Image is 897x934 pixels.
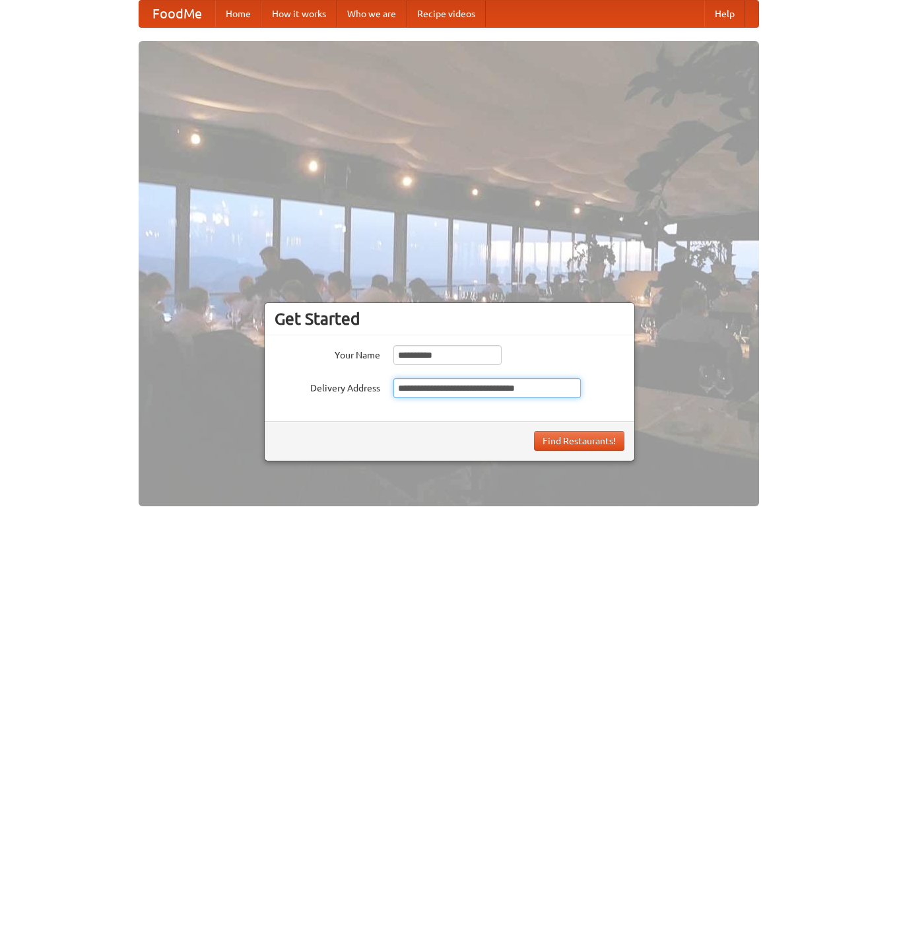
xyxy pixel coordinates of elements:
label: Your Name [275,345,380,362]
a: Who we are [337,1,407,27]
a: Help [704,1,745,27]
a: FoodMe [139,1,215,27]
label: Delivery Address [275,378,380,395]
a: Recipe videos [407,1,486,27]
h3: Get Started [275,309,624,329]
a: How it works [261,1,337,27]
button: Find Restaurants! [534,431,624,451]
a: Home [215,1,261,27]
